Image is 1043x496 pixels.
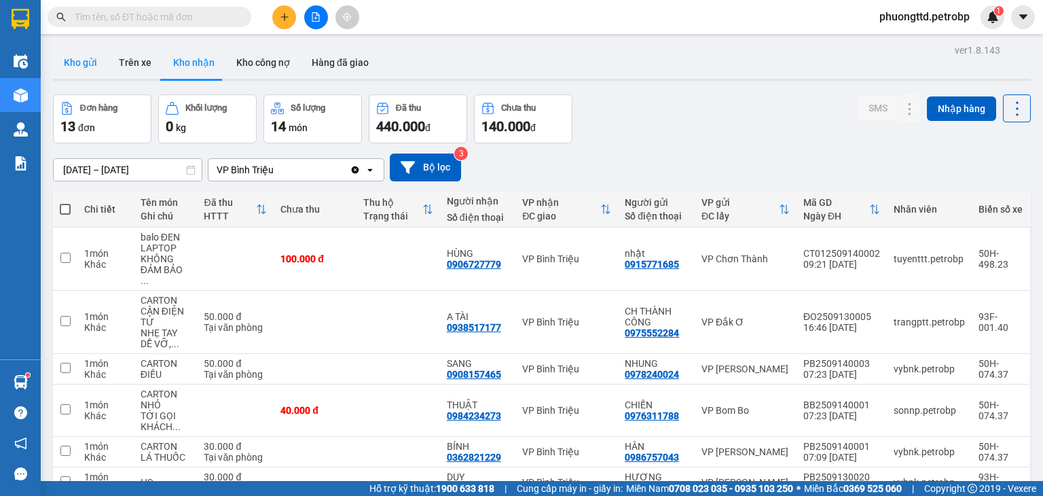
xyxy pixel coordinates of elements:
[204,211,256,222] div: HTTT
[978,311,1023,333] div: 93F-001.40
[80,103,117,113] div: Đơn hàng
[204,472,267,482] div: 30.000 đ
[522,197,600,208] div: VP nhận
[447,400,509,410] div: THUẬT
[701,405,790,416] div: VP Bom Bo
[522,211,600,222] div: ĐC giao
[363,197,422,208] div: Thu hộ
[522,477,611,488] div: VP Bình Triệu
[927,96,996,121] button: Nhập hàng
[701,364,790,374] div: VP [PERSON_NAME]
[304,5,328,29] button: file-add
[75,10,235,24] input: Tìm tên, số ĐT hoặc mã đơn
[271,118,286,135] span: 14
[978,400,1023,421] div: 50H-074.37
[968,484,977,493] span: copyright
[141,295,191,327] div: CARTON CÂN ĐIỆN TỬ
[978,441,1023,463] div: 50H-074.37
[390,154,461,181] button: Bộ lọc
[14,88,28,103] img: warehouse-icon
[996,6,1001,16] span: 1
[225,46,301,79] button: Kho công nợ
[291,103,325,113] div: Số lượng
[701,446,790,457] div: VP [PERSON_NAME]
[53,94,151,143] button: Đơn hàng13đơn
[803,400,880,410] div: BB2509140001
[454,147,468,160] sup: 3
[26,373,30,377] sup: 1
[803,322,880,333] div: 16:46 [DATE]
[54,159,202,181] input: Select a date range.
[803,369,880,380] div: 07:23 [DATE]
[141,477,191,488] div: HS
[797,192,887,228] th: Toggle SortBy
[12,9,29,29] img: logo-vxr
[517,481,623,496] span: Cung cấp máy in - giấy in:
[530,122,536,133] span: đ
[894,364,965,374] div: vybnk.petrobp
[447,410,501,421] div: 0984234273
[176,122,186,133] span: kg
[280,405,350,416] div: 40.000 đ
[204,369,267,380] div: Tại văn phòng
[342,12,352,22] span: aim
[625,410,679,421] div: 0976311788
[84,248,127,259] div: 1 món
[60,118,75,135] span: 13
[14,122,28,137] img: warehouse-icon
[217,163,274,177] div: VP Bình Triệu
[474,94,572,143] button: Chưa thu140.000đ
[803,472,880,482] div: PB2509130020
[447,311,509,322] div: A TÀI
[447,441,509,452] div: BÍNH
[625,197,688,208] div: Người gửi
[166,118,173,135] span: 0
[263,94,362,143] button: Số lượng14món
[447,259,501,270] div: 0906727779
[625,306,688,327] div: CH THÀNH CÔNG
[803,197,869,208] div: Mã GD
[481,118,530,135] span: 140.000
[978,204,1023,215] div: Biển số xe
[625,327,679,338] div: 0975552284
[894,317,965,327] div: trangptt.petrobp
[311,12,321,22] span: file-add
[625,259,679,270] div: 0915771685
[84,410,127,421] div: Khác
[162,46,225,79] button: Kho nhận
[505,481,507,496] span: |
[141,275,149,286] span: ...
[84,400,127,410] div: 1 món
[501,103,536,113] div: Chưa thu
[447,369,501,380] div: 0908157465
[625,211,688,222] div: Số điện thoại
[84,452,127,463] div: Khác
[695,192,797,228] th: Toggle SortBy
[447,322,501,333] div: 0938517177
[56,12,66,22] span: search
[369,481,494,496] span: Hỗ trợ kỹ thuật:
[626,481,793,496] span: Miền Nam
[894,405,965,416] div: sonnp.petrobp
[447,452,501,463] div: 0362821229
[803,211,869,222] div: Ngày ĐH
[447,472,509,482] div: DUY
[436,483,494,494] strong: 1900 633 818
[141,232,191,253] div: balo ĐEN LAPTOP
[84,441,127,452] div: 1 món
[955,43,1000,58] div: ver 1.8.143
[204,311,267,322] div: 50.000 đ
[522,446,611,457] div: VP Bình Triệu
[894,253,965,264] div: tuyenttt.petrobp
[625,472,688,482] div: HƯƠNG
[78,122,95,133] span: đơn
[912,481,914,496] span: |
[376,118,425,135] span: 440.000
[272,5,296,29] button: plus
[978,248,1023,270] div: 50H-498.23
[84,311,127,322] div: 1 món
[894,477,965,488] div: vybnk.petrobp
[803,441,880,452] div: PB2509140001
[171,338,179,349] span: ...
[447,248,509,259] div: HÙNG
